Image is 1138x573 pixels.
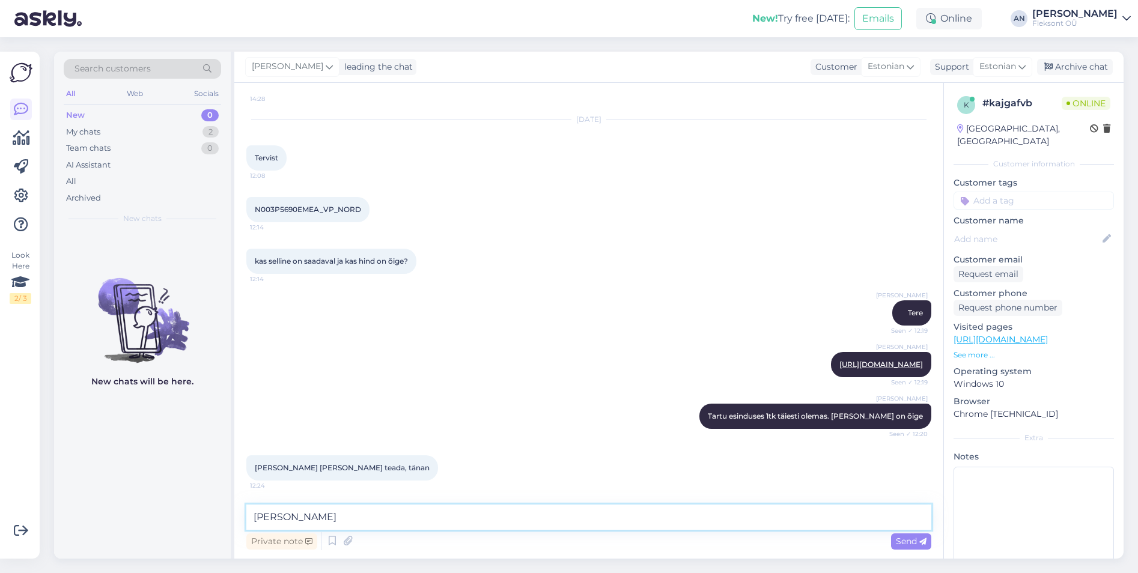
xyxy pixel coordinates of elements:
div: # kajgafvb [982,96,1062,111]
p: See more ... [954,350,1114,360]
div: [GEOGRAPHIC_DATA], [GEOGRAPHIC_DATA] [957,123,1090,148]
img: No chats [54,256,231,365]
span: Estonian [979,60,1016,73]
p: Customer tags [954,177,1114,189]
span: Estonian [868,60,904,73]
div: 0 [201,109,219,121]
p: New chats will be here. [91,375,193,388]
div: All [66,175,76,187]
p: Notes [954,450,1114,463]
div: Online [916,8,982,29]
img: Askly Logo [10,61,32,84]
div: 2 / 3 [10,293,31,304]
p: Visited pages [954,321,1114,333]
div: [DATE] [246,114,931,125]
input: Add name [954,232,1100,246]
span: Seen ✓ 12:19 [883,326,928,335]
div: Socials [192,86,221,102]
span: [PERSON_NAME] [876,291,928,300]
div: Customer information [954,159,1114,169]
div: 2 [202,126,219,138]
p: Operating system [954,365,1114,378]
div: Try free [DATE]: [752,11,850,26]
p: Windows 10 [954,378,1114,390]
div: 0 [201,142,219,154]
a: [URL][DOMAIN_NAME] [839,360,923,369]
div: Fleksont OÜ [1032,19,1118,28]
span: kas selline on saadaval ja kas hind on õige? [255,256,408,265]
span: 12:24 [250,481,295,490]
div: All [64,86,78,102]
span: 12:08 [250,171,295,180]
input: Add a tag [954,192,1114,210]
p: Chrome [TECHNICAL_ID] [954,408,1114,420]
span: 14:28 [250,94,295,103]
div: My chats [66,126,100,138]
div: Customer [811,61,857,73]
div: AN [1011,10,1027,27]
div: Archived [66,192,101,204]
div: Web [124,86,145,102]
div: Support [930,61,969,73]
div: Private note [246,533,317,550]
span: New chats [123,213,162,224]
span: Seen ✓ 12:19 [883,378,928,387]
div: leading the chat [339,61,413,73]
span: N003P5690EMEA_VP_NORD [255,205,361,214]
a: [URL][DOMAIN_NAME] [954,334,1048,345]
div: Request phone number [954,300,1062,316]
div: New [66,109,85,121]
textarea: [PERSON_NAME] [246,505,931,530]
span: [PERSON_NAME] [PERSON_NAME] teada, tänan [255,463,430,472]
span: [PERSON_NAME] [876,342,928,351]
span: 12:14 [250,274,295,283]
div: Extra [954,432,1114,443]
span: Send [896,536,927,547]
span: Seen ✓ 12:20 [883,429,928,438]
span: Search customers [75,62,151,75]
p: Customer phone [954,287,1114,300]
p: Customer name [954,214,1114,227]
div: Look Here [10,250,31,304]
div: Archive chat [1037,59,1113,75]
div: AI Assistant [66,159,111,171]
span: Tervist [255,153,278,162]
span: k [964,100,969,109]
p: Browser [954,395,1114,408]
span: [PERSON_NAME] [252,60,323,73]
span: Tere [908,308,923,317]
p: Customer email [954,253,1114,266]
b: New! [752,13,778,24]
button: Emails [854,7,902,30]
div: Team chats [66,142,111,154]
div: [PERSON_NAME] [1032,9,1118,19]
span: Online [1062,97,1110,110]
div: Request email [954,266,1023,282]
span: [PERSON_NAME] [876,394,928,403]
span: Tartu esinduses 1tk täiesti olemas. [PERSON_NAME] on õige [708,411,923,420]
span: 12:14 [250,223,295,232]
a: [PERSON_NAME]Fleksont OÜ [1032,9,1131,28]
